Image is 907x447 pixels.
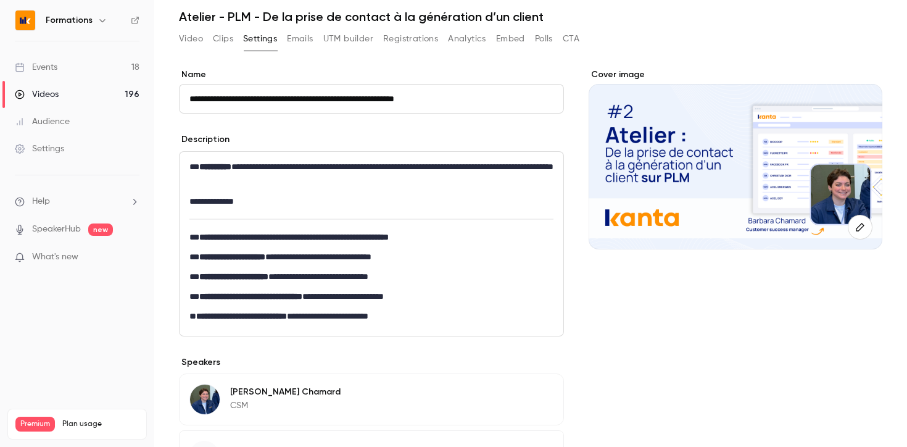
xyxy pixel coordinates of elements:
[125,252,139,263] iframe: Noticeable Trigger
[179,356,564,369] p: Speakers
[535,29,553,49] button: Polls
[448,29,486,49] button: Analytics
[46,14,93,27] h6: Formations
[287,29,313,49] button: Emails
[32,195,50,208] span: Help
[383,29,438,49] button: Registrations
[62,419,139,429] span: Plan usage
[32,223,81,236] a: SpeakerHub
[15,10,35,30] img: Formations
[32,251,78,264] span: What's new
[179,69,564,81] label: Name
[179,374,564,425] div: Barbara Chamard[PERSON_NAME] ChamardCSM
[15,143,64,155] div: Settings
[589,69,882,81] label: Cover image
[180,152,563,336] div: editor
[213,29,233,49] button: Clips
[179,9,882,24] h1: Atelier - PLM - De la prise de contact à la génération d’un client
[179,133,230,146] label: Description
[179,29,203,49] button: Video
[563,29,579,49] button: CTA
[230,399,341,412] p: CSM
[190,385,220,414] img: Barbara Chamard
[15,61,57,73] div: Events
[230,386,341,398] p: [PERSON_NAME] Chamard
[15,417,55,432] span: Premium
[15,115,70,128] div: Audience
[15,88,59,101] div: Videos
[323,29,373,49] button: UTM builder
[88,223,113,236] span: new
[243,29,277,49] button: Settings
[496,29,525,49] button: Embed
[15,195,139,208] li: help-dropdown-opener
